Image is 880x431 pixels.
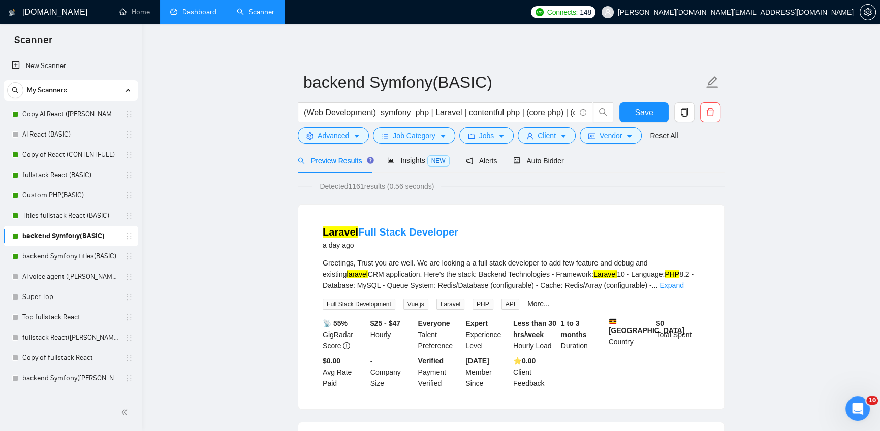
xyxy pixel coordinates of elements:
[593,102,613,122] button: search
[511,355,559,389] div: Client Feedback
[125,313,133,321] span: holder
[12,56,130,76] a: New Scanner
[22,307,119,327] a: Top fullstack React
[22,327,119,348] a: fullstack React([PERSON_NAME])
[343,342,350,349] span: info-circle
[22,287,119,307] a: Super Top
[387,157,394,164] span: area-chart
[321,355,368,389] div: Avg Rate Paid
[298,157,305,164] span: search
[536,8,544,16] img: upwork-logo.png
[418,319,450,327] b: Everyone
[318,130,349,141] span: Advanced
[370,357,373,365] b: -
[526,132,533,140] span: user
[237,8,274,16] a: searchScanner
[125,252,133,260] span: holder
[600,130,622,141] span: Vendor
[125,273,133,281] span: holder
[466,157,497,165] span: Alerts
[701,108,720,117] span: delete
[659,281,683,289] a: Expand
[593,270,617,278] mark: Laravel
[498,132,505,140] span: caret-down
[604,9,611,16] span: user
[7,82,23,98] button: search
[607,318,654,351] div: Country
[513,157,520,164] span: robot
[306,132,313,140] span: setting
[513,319,556,339] b: Less than 30 hrs/week
[511,318,559,351] div: Hourly Load
[674,102,695,122] button: copy
[125,191,133,200] span: holder
[860,4,876,20] button: setting
[8,87,23,94] span: search
[538,130,556,141] span: Client
[465,319,488,327] b: Expert
[547,7,578,18] span: Connects:
[125,374,133,382] span: holder
[418,357,444,365] b: Verified
[125,130,133,139] span: holder
[370,319,400,327] b: $25 - $47
[373,127,455,144] button: barsJob Categorycaret-down
[22,185,119,206] a: Custom PHP(BASIC)
[459,127,514,144] button: folderJobscaret-down
[518,127,576,144] button: userClientcaret-down
[125,354,133,362] span: holder
[22,226,119,246] a: backend Symfony(BASIC)
[170,8,216,16] a: dashboardDashboard
[609,318,616,325] img: 🇺🇬
[609,318,685,335] b: [GEOGRAPHIC_DATA]
[27,80,67,101] span: My Scanners
[465,357,489,365] b: [DATE]
[593,108,613,117] span: search
[675,108,694,117] span: copy
[125,293,133,301] span: holder
[125,151,133,159] span: holder
[366,156,375,165] div: Tooltip anchor
[304,106,575,119] input: Search Freelance Jobs...
[700,102,720,122] button: delete
[321,318,368,351] div: GigRadar Score
[626,132,633,140] span: caret-down
[22,104,119,124] a: Copy AI React ([PERSON_NAME])
[463,355,511,389] div: Member Since
[22,267,119,287] a: AI voice agent ([PERSON_NAME])
[650,130,678,141] a: Reset All
[580,127,642,144] button: idcardVendorcaret-down
[368,355,416,389] div: Company Size
[559,318,607,351] div: Duration
[125,212,133,220] span: holder
[323,226,358,238] mark: Laravel
[416,318,464,351] div: Talent Preference
[416,355,464,389] div: Payment Verified
[303,70,704,95] input: Scanner name...
[22,206,119,226] a: Titles fullstack React (BASIC)
[439,132,447,140] span: caret-down
[298,157,371,165] span: Preview Results
[323,226,458,238] a: LaravelFull Stack Developer
[22,165,119,185] a: fullstack React (BASIC)
[501,299,519,310] span: API
[403,299,428,310] span: Vue.js
[298,127,369,144] button: settingAdvancedcaret-down
[561,319,587,339] b: 1 to 3 months
[427,155,450,167] span: NEW
[323,257,700,291] div: Greetings, Trust you are well. We are looking a a full stack developer to add few feature and deb...
[6,32,60,54] span: Scanner
[654,318,702,351] div: Total Spent
[323,357,340,365] b: $0.00
[473,299,493,310] span: PHP
[860,8,876,16] a: setting
[368,318,416,351] div: Hourly
[656,319,664,327] b: $ 0
[121,407,131,417] span: double-left
[125,232,133,240] span: holder
[665,270,679,278] mark: PHP
[845,396,870,421] iframe: Intercom live chat
[393,130,435,141] span: Job Category
[125,110,133,118] span: holder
